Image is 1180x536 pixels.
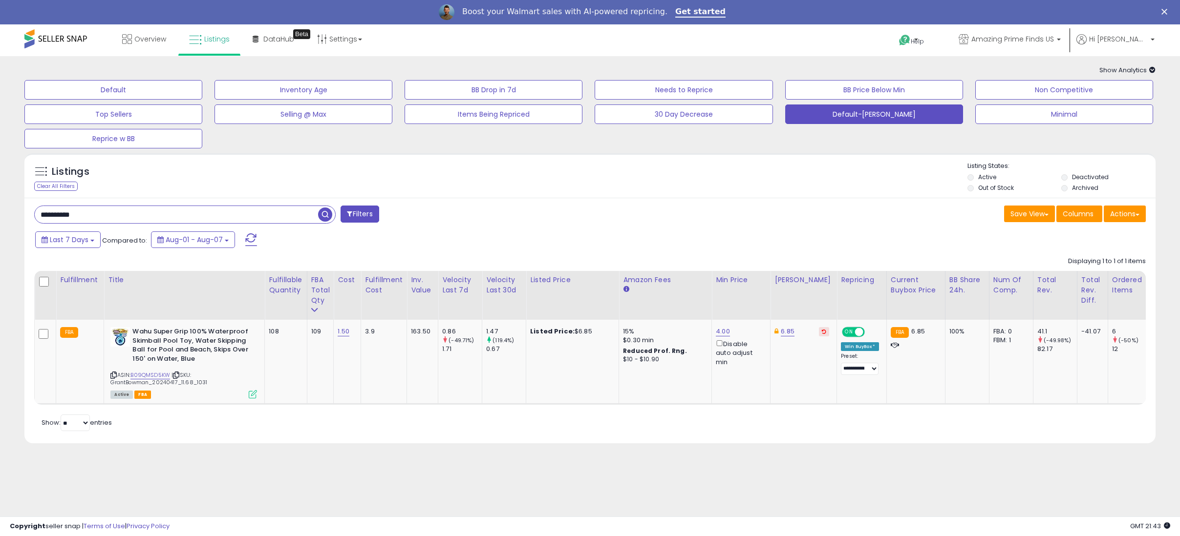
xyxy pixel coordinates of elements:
small: FBA [891,327,909,338]
b: Reduced Prof. Rng. [623,347,687,355]
div: 0.67 [486,345,526,353]
span: DataHub [263,34,294,44]
button: Top Sellers [24,104,202,124]
small: (-49.71%) [449,336,474,344]
button: 30 Day Decrease [595,104,772,124]
div: Cost [338,275,357,285]
button: Default-[PERSON_NAME] [785,104,963,124]
button: BB Drop in 7d [405,80,582,100]
label: Out of Stock [978,184,1014,192]
small: FBA [60,327,78,338]
div: Close [1161,9,1171,15]
small: (-50%) [1118,336,1138,344]
div: Total Rev. [1037,275,1073,295]
small: (119.4%) [493,336,514,344]
span: Columns [1063,209,1094,219]
div: $0.30 min [623,336,704,345]
div: Displaying 1 to 1 of 1 items [1068,257,1146,266]
div: Disable auto adjust min [716,338,763,367]
a: 6.85 [781,327,794,336]
h5: Listings [52,165,89,179]
div: 3.9 [365,327,399,336]
div: 82.17 [1037,345,1077,353]
a: Help [891,27,943,56]
div: 100% [949,327,982,336]
span: Hi [PERSON_NAME] [1089,34,1148,44]
a: Overview [115,24,173,54]
button: Filters [341,206,379,223]
div: Boost your Walmart sales with AI-powered repricing. [462,7,667,17]
label: Deactivated [1072,173,1109,181]
a: 4.00 [716,327,730,336]
span: Last 7 Days [50,235,88,245]
button: Items Being Repriced [405,104,582,124]
div: 0.86 [442,327,482,336]
div: Tooltip anchor [293,29,310,39]
a: Amazing Prime Finds US [951,24,1068,56]
div: FBA Total Qty [311,275,330,306]
small: (-49.98%) [1044,336,1071,344]
div: 109 [311,327,326,336]
div: Total Rev. Diff. [1081,275,1104,306]
span: Overview [134,34,166,44]
div: $10 - $10.90 [623,355,704,364]
div: 12 [1112,345,1152,353]
span: Show Analytics [1099,65,1156,75]
div: Fulfillment Cost [365,275,403,295]
div: [PERSON_NAME] [774,275,833,285]
button: Needs to Reprice [595,80,772,100]
button: BB Price Below Min [785,80,963,100]
div: Amazon Fees [623,275,708,285]
div: $6.85 [530,327,611,336]
a: Settings [310,24,369,54]
button: Columns [1056,206,1102,222]
div: Repricing [841,275,882,285]
button: Save View [1004,206,1055,222]
button: Reprice w BB [24,129,202,148]
img: 519GbCCZa3L._SL40_.jpg [110,327,130,347]
img: Profile image for Adrian [439,4,454,20]
div: Velocity Last 30d [486,275,522,295]
div: FBM: 1 [993,336,1026,345]
button: Selling @ Max [215,104,392,124]
button: Aug-01 - Aug-07 [151,231,235,248]
button: Last 7 Days [35,231,101,248]
span: Show: entries [42,418,112,427]
div: FBA: 0 [993,327,1026,336]
a: B09QMSD5KW [130,371,170,379]
div: 41.1 [1037,327,1077,336]
button: Default [24,80,202,100]
div: Num of Comp. [993,275,1029,295]
div: Current Buybox Price [891,275,941,295]
a: Get started [675,7,726,18]
b: Listed Price: [530,327,575,336]
div: Min Price [716,275,766,285]
div: Win BuyBox * [841,342,879,351]
span: | SKU: GrantBowman_20240417_11.68_1031 [110,371,207,386]
div: 6 [1112,327,1152,336]
span: All listings currently available for purchase on Amazon [110,391,133,399]
span: ON [843,328,855,336]
div: Listed Price [530,275,615,285]
div: Inv. value [411,275,434,295]
div: Clear All Filters [34,182,78,191]
div: 108 [269,327,299,336]
button: Inventory Age [215,80,392,100]
button: Minimal [975,104,1153,124]
span: Amazing Prime Finds US [971,34,1054,44]
a: Listings [182,24,237,54]
div: 1.71 [442,345,482,353]
button: Non Competitive [975,80,1153,100]
span: Help [911,37,924,45]
label: Archived [1072,184,1098,192]
div: Ordered Items [1112,275,1148,295]
span: Compared to: [102,236,147,245]
b: Wahu Super Grip 100% Waterproof Skimball Pool Toy, Water Skipping Ball for Pool and Beach, Skips ... [132,327,251,366]
div: 15% [623,327,704,336]
p: Listing States: [967,162,1156,171]
span: 6.85 [911,327,925,336]
div: Preset: [841,353,879,375]
div: BB Share 24h. [949,275,985,295]
span: OFF [863,328,879,336]
div: Fulfillable Quantity [269,275,302,295]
